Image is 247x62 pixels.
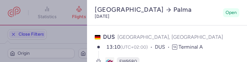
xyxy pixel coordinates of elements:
[95,14,109,19] time: [DATE]
[155,44,172,51] span: DUS
[226,10,237,16] span: Open
[179,44,203,50] span: Terminal A
[117,34,223,40] span: [GEOGRAPHIC_DATA], [GEOGRAPHIC_DATA]
[120,45,148,50] span: (UTC+02:00)
[106,44,120,50] time: 13:10
[95,6,220,14] h2: [GEOGRAPHIC_DATA] Palma
[172,45,177,50] span: TA
[103,33,115,40] span: DUS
